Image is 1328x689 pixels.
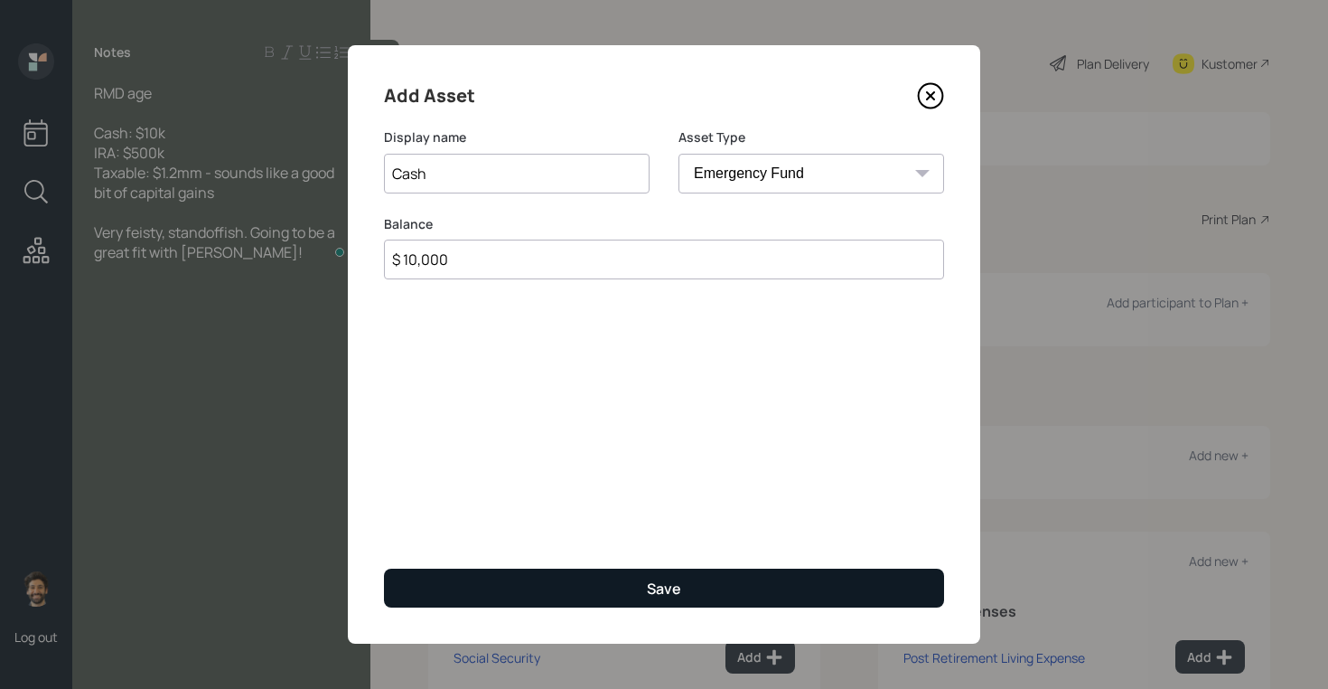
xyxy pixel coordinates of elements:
button: Save [384,569,944,608]
label: Display name [384,128,650,146]
label: Balance [384,215,944,233]
div: Save [647,579,681,599]
h4: Add Asset [384,81,475,110]
label: Asset Type [678,128,944,146]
